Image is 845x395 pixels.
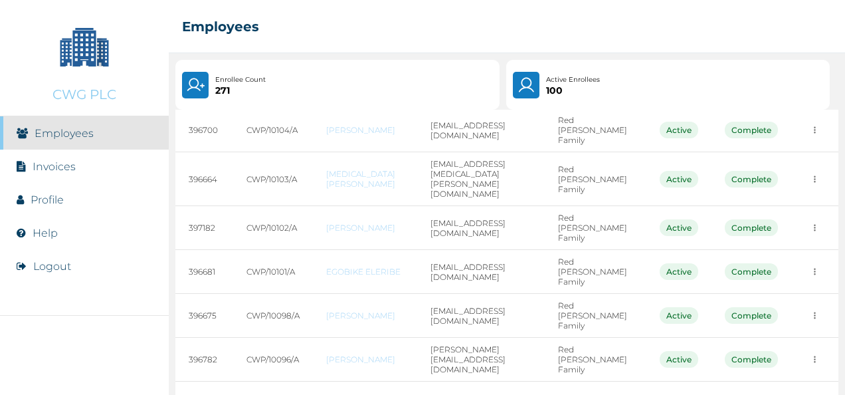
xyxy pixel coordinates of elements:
[175,108,233,152] td: 396700
[175,250,233,294] td: 396681
[51,13,118,80] img: Company
[660,171,698,188] div: Active
[417,294,545,338] td: [EMAIL_ADDRESS][DOMAIN_NAME]
[33,227,58,239] a: Help
[660,307,698,324] div: Active
[182,19,259,35] h2: Employees
[35,127,94,140] a: Employees
[804,349,825,370] button: more
[233,206,313,250] td: CWP/10102/A
[417,152,545,206] td: [EMAIL_ADDRESS][MEDICAL_DATA][PERSON_NAME][DOMAIN_NAME]
[545,250,646,294] td: Red [PERSON_NAME] Family
[660,351,698,368] div: Active
[326,311,404,321] a: [PERSON_NAME]
[233,294,313,338] td: CWP/10098/A
[175,152,233,206] td: 396664
[175,338,233,382] td: 396782
[215,85,266,96] p: 271
[417,206,545,250] td: [EMAIL_ADDRESS][DOMAIN_NAME]
[326,354,404,364] a: [PERSON_NAME]
[233,250,313,294] td: CWP/10101/A
[725,171,778,188] div: Complete
[660,122,698,138] div: Active
[175,294,233,338] td: 396675
[804,261,825,282] button: more
[33,160,76,173] a: Invoices
[804,120,825,140] button: more
[725,307,778,324] div: Complete
[517,76,536,94] img: User.4b94733241a7e19f64acd675af8f0752.svg
[326,169,404,189] a: [MEDICAL_DATA][PERSON_NAME]
[545,294,646,338] td: Red [PERSON_NAME] Family
[660,263,698,280] div: Active
[545,108,646,152] td: Red [PERSON_NAME] Family
[725,219,778,236] div: Complete
[13,362,155,382] img: RelianceHMO's Logo
[545,338,646,382] td: Red [PERSON_NAME] Family
[804,305,825,326] button: more
[52,86,116,102] p: CWG PLC
[233,338,313,382] td: CWP/10096/A
[33,260,71,273] button: Logout
[660,219,698,236] div: Active
[417,250,545,294] td: [EMAIL_ADDRESS][DOMAIN_NAME]
[326,223,404,233] a: [PERSON_NAME]
[417,338,545,382] td: [PERSON_NAME][EMAIL_ADDRESS][DOMAIN_NAME]
[725,263,778,280] div: Complete
[175,206,233,250] td: 397182
[545,206,646,250] td: Red [PERSON_NAME] Family
[215,74,266,85] p: Enrollee Count
[31,194,64,206] a: Profile
[233,152,313,206] td: CWP/10103/A
[326,267,404,277] a: EGOBIKE ELERIBE
[804,217,825,238] button: more
[326,125,404,135] a: [PERSON_NAME]
[725,351,778,368] div: Complete
[546,74,600,85] p: Active Enrollees
[804,169,825,190] button: more
[233,108,313,152] td: CWP/10104/A
[725,122,778,138] div: Complete
[546,85,600,96] p: 100
[545,152,646,206] td: Red [PERSON_NAME] Family
[417,108,545,152] td: [EMAIL_ADDRESS][DOMAIN_NAME]
[186,76,205,94] img: UserPlus.219544f25cf47e120833d8d8fc4c9831.svg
